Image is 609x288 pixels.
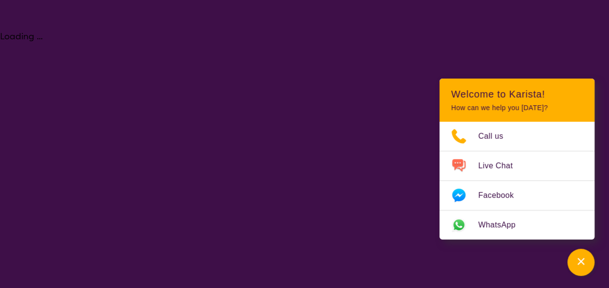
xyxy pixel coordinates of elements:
[478,218,527,232] span: WhatsApp
[439,210,594,240] a: Web link opens in a new tab.
[567,249,594,276] button: Channel Menu
[439,79,594,240] div: Channel Menu
[451,88,583,100] h2: Welcome to Karista!
[439,122,594,240] ul: Choose channel
[478,188,525,203] span: Facebook
[451,104,583,112] p: How can we help you [DATE]?
[478,129,515,144] span: Call us
[478,159,524,173] span: Live Chat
